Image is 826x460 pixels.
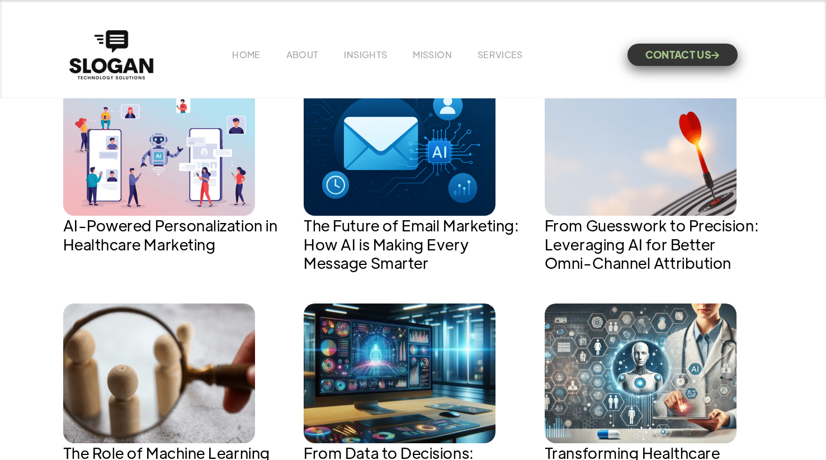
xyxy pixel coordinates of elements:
[545,76,763,281] a: From Guesswork to Precision: Leveraging AI for Better Omni-Channel Attribution
[232,49,260,60] a: HOME
[413,49,452,60] a: MISSION
[627,44,738,66] a: CONTACT US
[478,49,523,60] a: SERVICES
[304,216,522,272] h1: The Future of Email Marketing: How AI is Making Every Message Smarter
[304,76,522,281] a: The Future of Email Marketing: How AI is Making Every Message Smarter
[63,216,282,253] h1: AI-Powered Personalization in Healthcare Marketing
[711,51,719,59] span: 
[286,49,319,60] a: ABOUT
[63,76,282,262] a: AI-Powered Personalization in Healthcare Marketing
[67,27,156,82] a: home
[344,49,387,60] a: INSIGHTS
[545,216,763,272] h1: From Guesswork to Precision: Leveraging AI for Better Omni-Channel Attribution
